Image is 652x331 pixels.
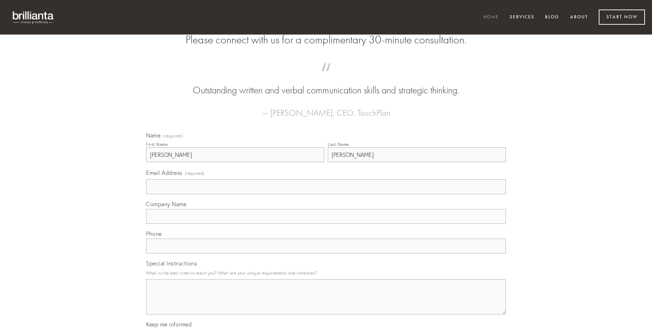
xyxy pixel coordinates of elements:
[163,134,183,138] span: (required)
[146,169,182,176] span: Email Address
[328,142,349,147] div: Last Name
[146,33,506,47] h2: Please connect with us for a complimentary 30-minute consultation.
[479,12,503,23] a: Home
[541,12,564,23] a: Blog
[157,70,495,97] blockquote: Outstanding written and verbal communication skills and strategic thinking.
[185,168,205,178] span: (required)
[7,7,60,27] img: brillianta - research, strategy, marketing
[157,97,495,120] figcaption: — [PERSON_NAME], CEO, TouchPlan
[146,201,186,208] span: Company Name
[157,70,495,84] span: “
[146,132,161,139] span: Name
[146,230,162,237] span: Phone
[505,12,539,23] a: Services
[146,260,197,267] span: Special Instructions
[566,12,593,23] a: About
[146,268,506,278] p: What is the best time to reach you? What are your unique requirements and timelines?
[599,10,645,25] a: Start Now
[146,321,192,328] span: Keep me informed
[146,142,168,147] div: First Name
